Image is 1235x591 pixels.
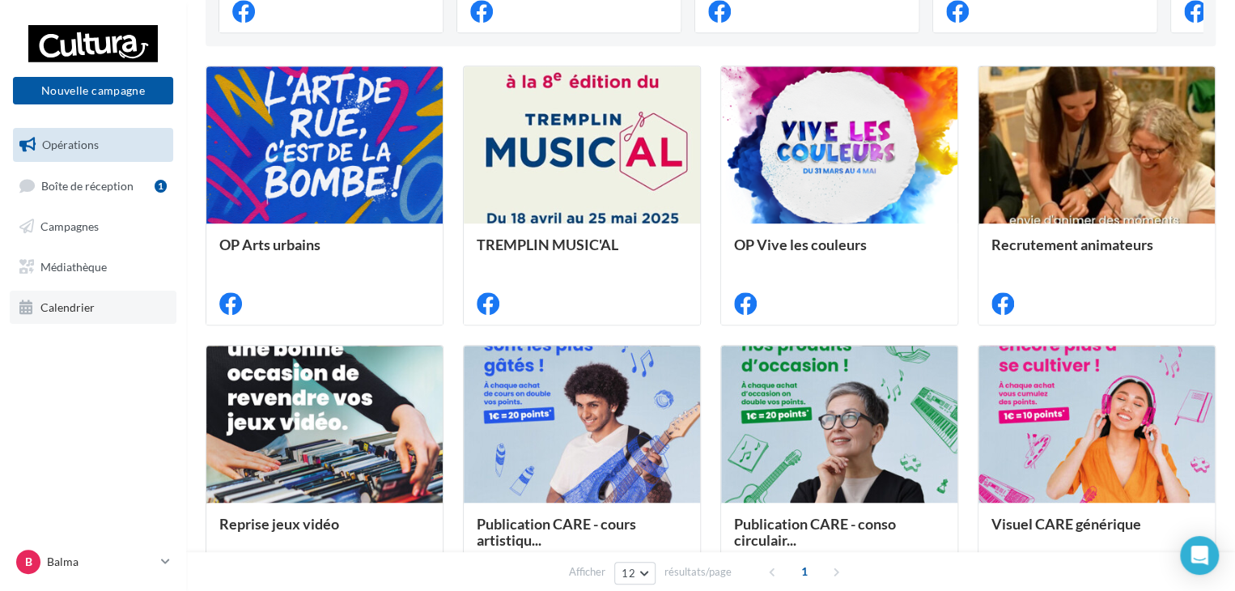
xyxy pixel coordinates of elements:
button: 12 [614,562,656,585]
span: Boîte de réception [41,178,134,192]
span: résultats/page [664,564,732,580]
p: Balma [47,554,155,570]
a: Médiathèque [10,250,176,284]
span: 1 [792,559,817,585]
span: Publication CARE - cours artistiqu... [477,515,636,549]
div: Open Intercom Messenger [1180,536,1219,575]
span: 12 [622,567,635,580]
a: Opérations [10,128,176,162]
span: Afficher [569,564,605,580]
span: Opérations [42,138,99,151]
span: Campagnes [40,219,99,233]
div: 1 [155,180,167,193]
span: Publication CARE - conso circulair... [734,515,896,549]
span: Calendrier [40,300,95,313]
a: Boîte de réception1 [10,168,176,203]
span: B [25,554,32,570]
button: Nouvelle campagne [13,77,173,104]
span: Recrutement animateurs [991,236,1153,253]
span: OP Arts urbains [219,236,320,253]
a: Calendrier [10,291,176,325]
span: OP Vive les couleurs [734,236,867,253]
span: Reprise jeux vidéo [219,515,339,533]
span: Médiathèque [40,260,107,274]
span: TREMPLIN MUSIC'AL [477,236,618,253]
span: Visuel CARE générique [991,515,1141,533]
a: B Balma [13,546,173,577]
a: Campagnes [10,210,176,244]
